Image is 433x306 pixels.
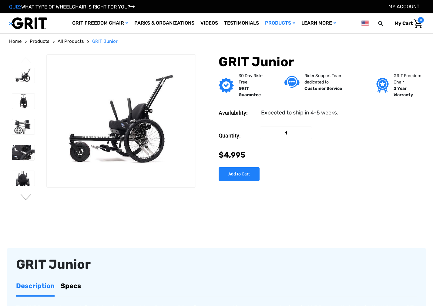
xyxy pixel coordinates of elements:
[304,86,342,91] strong: Customer Service
[219,109,257,117] dt: Availability:
[16,257,417,271] div: GRIT Junior
[92,39,118,44] span: GRIT Junior
[12,145,35,160] img: GRIT Junior: close up of child-sized GRIT wheelchair with Invacare Matrx seat, levers, and wheels
[12,68,35,83] img: GRIT Junior: GRIT Freedom Chair all terrain wheelchair engineered specifically for kids
[9,4,135,10] a: QUIZ:WHAT TYPE OF WHEELCHAIR IS RIGHT FOR YOU?
[394,86,413,97] strong: 2 Year Warranty
[381,17,390,30] input: Search
[58,39,84,44] span: All Products
[12,171,35,186] img: GRIT Junior: close up front view of pediatric GRIT wheelchair with Invacare Matrx seat, levers, m...
[9,4,21,10] span: QUIZ:
[20,57,32,64] button: Go to slide 3 of 3
[221,13,262,33] a: Testimonials
[390,17,424,30] a: Cart with 0 items
[16,276,55,295] a: Description
[239,73,266,85] p: 30 Day Risk-Free
[12,119,35,134] img: GRIT Junior: disassembled child-specific GRIT Freedom Chair model with seatback, push handles, fo...
[361,19,369,27] img: us.png
[47,71,196,171] img: GRIT Junior: GRIT Freedom Chair all terrain wheelchair engineered specifically for kids
[394,20,413,26] span: My Cart
[414,19,422,28] img: Cart
[92,38,118,45] a: GRIT Junior
[418,17,424,23] span: 0
[284,76,300,88] img: Customer service
[9,38,22,45] a: Home
[30,38,49,45] a: Products
[9,38,424,45] nav: Breadcrumb
[219,78,234,93] img: GRIT Guarantee
[388,4,419,9] a: Account
[131,13,197,33] a: Parks & Organizations
[30,39,49,44] span: Products
[219,167,260,181] input: Add to Cart
[262,13,298,33] a: Products
[197,13,221,33] a: Videos
[298,13,339,33] a: Learn More
[20,194,32,201] button: Go to slide 2 of 3
[69,13,131,33] a: GRIT Freedom Chair
[219,54,424,70] h1: GRIT Junior
[9,39,22,44] span: Home
[219,127,257,145] label: Quantity:
[376,78,389,93] img: Grit freedom
[394,73,426,85] p: GRIT Freedom Chair
[239,86,261,97] strong: GRIT Guarantee
[12,93,35,109] img: GRIT Junior: front view of kid-sized model of GRIT Freedom Chair all terrain wheelchair
[219,151,245,159] span: $4,995
[304,73,358,85] p: Rider Support Team dedicated to
[61,276,81,295] a: Specs
[58,38,84,45] a: All Products
[9,17,47,29] img: GRIT All-Terrain Wheelchair and Mobility Equipment
[261,109,338,117] dd: Expected to ship in 4-5 weeks.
